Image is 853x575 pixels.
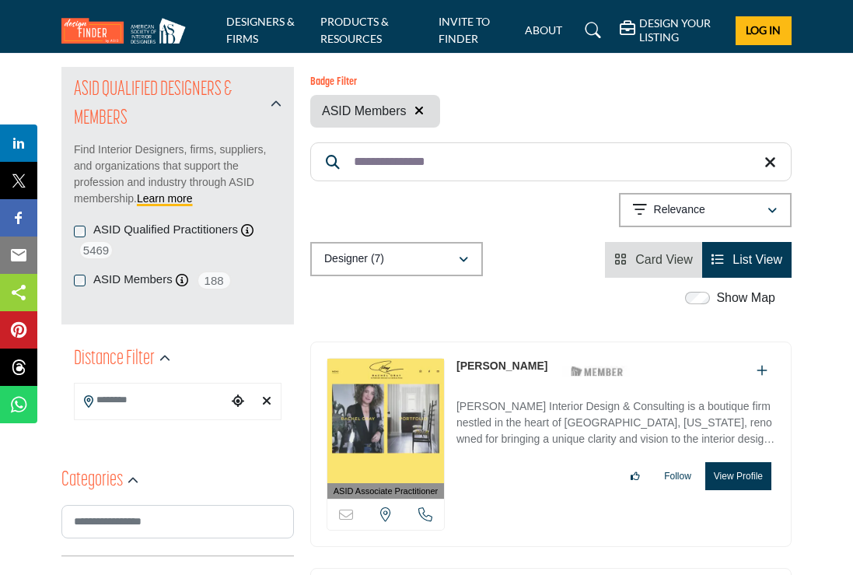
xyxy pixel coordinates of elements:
p: Find Interior Designers, firms, suppliers, and organizations that support the profession and indu... [74,142,281,207]
input: ASID Qualified Practitioners checkbox [74,226,86,237]
h6: Badge Filter [310,76,440,89]
a: PRODUCTS & RESOURCES [320,15,389,45]
a: Search [570,18,611,43]
button: Like listing [621,463,650,489]
button: View Profile [705,462,771,490]
label: Show Map [716,289,775,307]
span: List View [732,253,782,266]
a: View List [711,253,782,266]
p: Designer (7) [324,251,384,267]
span: Log In [746,23,781,37]
span: Card View [635,253,693,266]
li: Card View [605,242,702,278]
a: INVITE TO FINDER [439,15,490,45]
li: List View [702,242,792,278]
p: Relevance [654,202,705,218]
button: Designer (7) [310,242,483,276]
img: Rachel Gray [327,359,444,483]
img: ASID Members Badge Icon [562,362,632,381]
label: ASID Members [93,271,173,289]
button: Relevance [619,193,792,227]
p: [PERSON_NAME] Interior Design & Consulting is a boutique firm nestled in the heart of [GEOGRAPHIC... [456,398,775,451]
label: ASID Qualified Practitioners [93,221,238,239]
a: ASID Associate Practitioner [327,359,444,500]
h5: DESIGN YOUR LISTING [639,16,724,44]
span: ASID Members [322,102,406,121]
a: DESIGNERS & FIRMS [226,15,295,45]
p: Rachel Gray [456,358,547,374]
a: ABOUT [525,23,562,37]
input: ASID Members checkbox [74,275,86,286]
h2: Categories [61,467,123,495]
img: Site Logo [61,18,194,44]
div: Choose your current location [228,385,249,419]
a: View Card [614,253,693,266]
button: Follow [654,463,701,489]
input: Search Location [75,385,228,415]
h2: ASID QUALIFIED DESIGNERS & MEMBERS [74,76,266,133]
a: Learn more [137,192,193,205]
div: DESIGN YOUR LISTING [620,16,724,44]
button: Log In [736,16,792,45]
a: [PERSON_NAME] [456,359,547,372]
a: [PERSON_NAME] Interior Design & Consulting is a boutique firm nestled in the heart of [GEOGRAPHIC... [456,389,775,451]
span: ASID Associate Practitioner [334,485,439,498]
a: Add To List [757,364,767,377]
h2: Distance Filter [74,345,155,373]
input: Search Category [61,505,294,538]
div: Clear search location [256,385,277,419]
span: 5469 [79,240,114,260]
input: Search Keyword [310,142,792,181]
span: 188 [197,271,232,290]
